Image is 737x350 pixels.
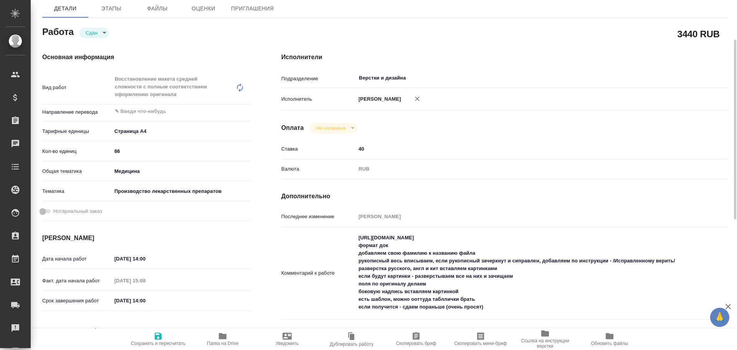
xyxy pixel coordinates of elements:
button: Open [246,111,248,112]
p: Последнее изменение [281,213,356,221]
span: Приглашения [231,4,274,13]
span: Скопировать мини-бриф [454,341,507,346]
textarea: /Clients/Generium/Orders/S_GNRM-1368/DTP/S_GNRM-1368-WK-019 [356,324,691,337]
div: Медицина [112,165,251,178]
input: Пустое поле [112,275,179,286]
span: Дублировать работу [330,342,373,347]
button: Не оплачена [314,125,348,131]
p: Тематика [42,187,112,195]
div: RUB [356,163,691,176]
button: Сохранить и пересчитать [126,328,190,350]
h4: [PERSON_NAME] [42,234,251,243]
span: Папка на Drive [207,341,238,346]
button: Скопировать бриф [384,328,448,350]
input: ✎ Введи что-нибудь [114,107,223,116]
h4: Оплата [281,123,304,133]
button: Open [687,77,689,79]
span: 🙏 [713,309,726,325]
button: Обновить файлы [577,328,642,350]
p: Срок завершения работ [42,297,112,305]
input: ✎ Введи что-нибудь [112,295,179,306]
textarea: [URL][DOMAIN_NAME] формат док добавляем свою фамилию к названию файла рукописный весь вписываем, ... [356,231,691,314]
h2: Работа [42,24,74,38]
p: Исполнитель [281,95,356,103]
p: Кол-во единиц [42,148,112,155]
button: Ссылка на инструкции верстки [513,328,577,350]
div: Страница А4 [112,125,251,138]
input: ✎ Введи что-нибудь [112,146,251,157]
button: Дублировать работу [319,328,384,350]
span: Оценки [185,4,222,13]
p: Подразделение [281,75,356,83]
div: Сдан [310,123,357,133]
h4: Основная информация [42,53,251,62]
h2: 3440 RUB [678,27,720,40]
button: Скопировать мини-бриф [448,328,513,350]
span: Детали [47,4,84,13]
p: Факт. срок заверш. работ [42,327,112,334]
p: Комментарий к работе [281,269,356,277]
span: Обновить файлы [591,341,628,346]
p: Ставка [281,145,356,153]
div: Сдан [79,28,109,38]
input: Пустое поле [112,325,179,336]
button: Сдан [83,30,100,36]
span: Этапы [93,4,130,13]
p: Направление перевода [42,108,112,116]
input: ✎ Введи что-нибудь [112,253,179,264]
button: Папка на Drive [190,328,255,350]
input: ✎ Введи что-нибудь [356,143,691,154]
button: 🙏 [710,308,729,327]
div: Производство лекарственных препаратов [112,185,251,198]
span: Нотариальный заказ [53,207,102,215]
p: Дата начала работ [42,255,112,263]
span: Файлы [139,4,176,13]
span: Сохранить и пересчитать [131,341,185,346]
p: Тарифные единицы [42,128,112,135]
h4: Дополнительно [281,192,729,201]
p: Общая тематика [42,168,112,175]
p: Путь на drive [281,327,356,335]
h4: Исполнители [281,53,729,62]
p: Валюта [281,165,356,173]
button: Уведомить [255,328,319,350]
p: Вид работ [42,84,112,91]
span: Скопировать бриф [396,341,436,346]
p: [PERSON_NAME] [356,95,401,103]
span: Уведомить [276,341,299,346]
p: Факт. дата начала работ [42,277,112,285]
span: Ссылка на инструкции верстки [517,338,573,349]
input: Пустое поле [356,211,691,222]
button: Удалить исполнителя [409,90,426,107]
